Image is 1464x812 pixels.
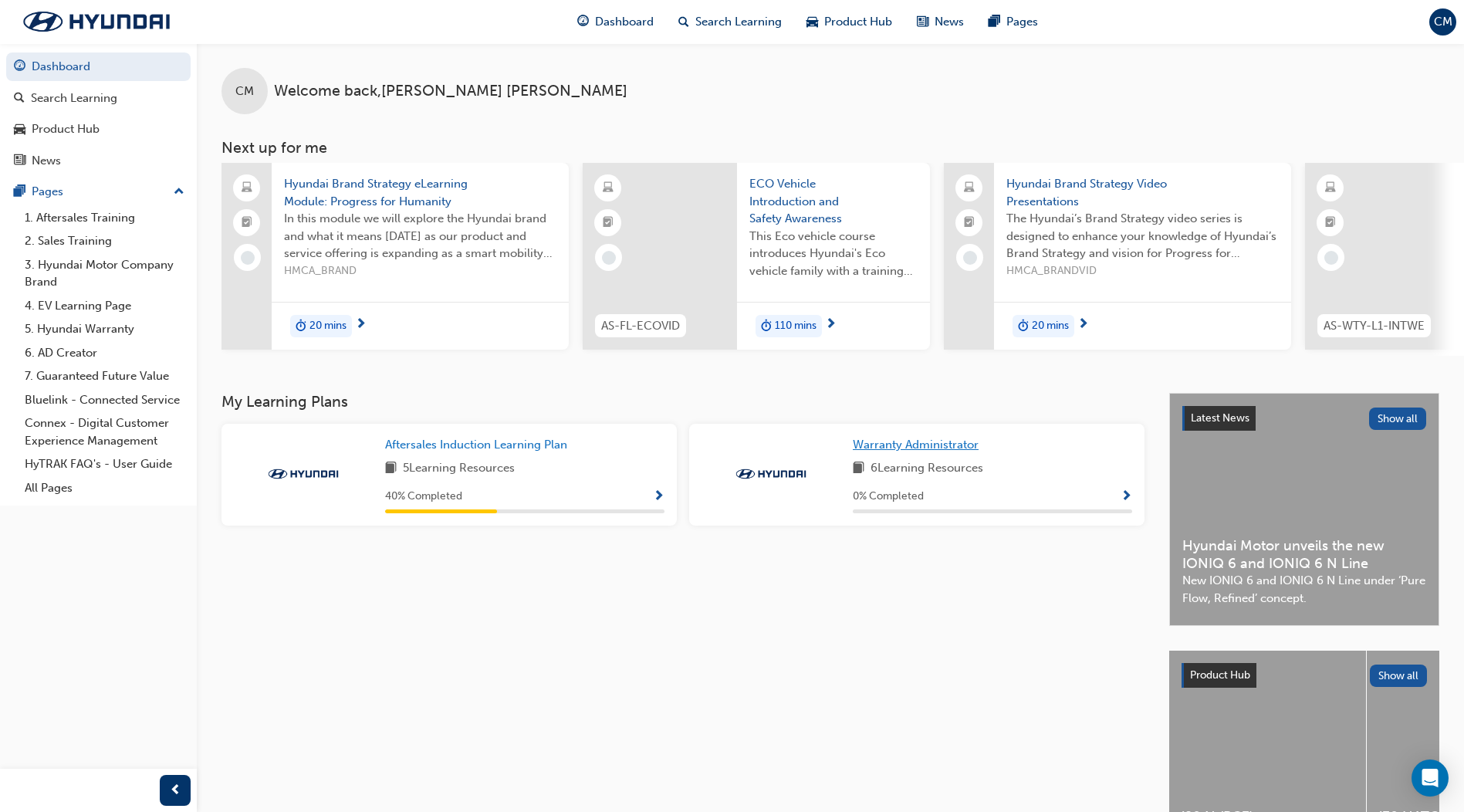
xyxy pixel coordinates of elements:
[1370,665,1428,687] button: Show all
[274,83,627,100] span: Welcome back , [PERSON_NAME] [PERSON_NAME]
[806,12,818,32] span: car-icon
[242,213,252,233] span: booktick-icon
[19,317,191,341] a: 5. Hyundai Warranty
[1018,316,1029,337] span: duration-icon
[19,253,191,294] a: 3. Hyundai Motor Company Brand
[1190,668,1250,682] span: Product Hub
[1369,408,1427,430] button: Show all
[1412,760,1449,797] div: Open Intercom Messenger
[917,12,928,32] span: news-icon
[935,13,964,31] span: News
[1182,663,1427,688] a: Product HubShow all
[6,178,191,206] button: Pages
[964,178,975,198] span: laptop-icon
[583,163,930,350] a: AS-FL-ECOVIDECO Vehicle Introduction and Safety AwarenessThis Eco vehicle course introduces Hyund...
[565,6,666,38] a: guage-iconDashboard
[603,213,614,233] span: booktick-icon
[1006,262,1279,280] span: HMCA_BRANDVID
[1434,13,1452,31] span: CM
[853,459,864,479] span: book-icon
[14,60,25,74] span: guage-icon
[853,438,979,452] span: Warranty Administrator
[6,115,191,144] a: Product Hub
[678,12,689,32] span: search-icon
[221,393,1144,411] h3: My Learning Plans
[242,178,252,198] span: laptop-icon
[603,178,614,198] span: learningResourceType_ELEARNING-icon
[1077,318,1089,332] span: next-icon
[32,152,61,170] div: News
[403,459,515,479] span: 5 Learning Resources
[284,175,556,210] span: Hyundai Brand Strategy eLearning Module: Progress for Humanity
[824,13,892,31] span: Product Hub
[19,364,191,388] a: 7. Guaranteed Future Value
[577,12,589,32] span: guage-icon
[1006,210,1279,262] span: The Hyundai’s Brand Strategy video series is designed to enhance your knowledge of Hyundai’s Bran...
[19,411,191,452] a: Connex - Digital Customer Experience Management
[385,436,573,454] a: Aftersales Induction Learning Plan
[602,251,616,265] span: learningRecordVerb_NONE-icon
[871,459,983,479] span: 6 Learning Resources
[964,213,975,233] span: booktick-icon
[653,487,664,506] button: Show Progress
[761,316,772,337] span: duration-icon
[6,147,191,175] a: News
[19,294,191,318] a: 4. EV Learning Page
[19,229,191,253] a: 2. Sales Training
[1325,178,1336,198] span: learningResourceType_ELEARNING-icon
[19,206,191,230] a: 1. Aftersales Training
[749,175,918,228] span: ECO Vehicle Introduction and Safety Awareness
[601,317,680,335] span: AS-FL-ECOVID
[729,466,813,482] img: Trak
[1182,572,1426,607] span: New IONIQ 6 and IONIQ 6 N Line under ‘Pure Flow, Refined’ concept.
[695,13,782,31] span: Search Learning
[284,210,556,262] span: In this module we will explore the Hyundai brand and what it means [DATE] as our product and serv...
[1006,13,1038,31] span: Pages
[14,154,25,168] span: news-icon
[976,6,1050,38] a: pages-iconPages
[261,466,346,482] img: Trak
[221,163,569,350] a: Hyundai Brand Strategy eLearning Module: Progress for HumanityIn this module we will explore the ...
[963,251,977,265] span: learningRecordVerb_NONE-icon
[31,90,117,107] div: Search Learning
[6,49,191,178] button: DashboardSearch LearningProduct HubNews
[1324,317,1425,335] span: AS-WTY-L1-INTWE
[944,163,1291,350] a: Hyundai Brand Strategy Video PresentationsThe Hyundai’s Brand Strategy video series is designed t...
[355,318,367,332] span: next-icon
[1325,213,1336,233] span: booktick-icon
[794,6,904,38] a: car-iconProduct Hub
[1182,537,1426,572] span: Hyundai Motor unveils the new IONIQ 6 and IONIQ 6 N Line
[989,12,1000,32] span: pages-icon
[6,84,191,113] a: Search Learning
[595,13,654,31] span: Dashboard
[385,459,397,479] span: book-icon
[1324,251,1338,265] span: learningRecordVerb_NONE-icon
[19,452,191,476] a: HyTRAK FAQ's - User Guide
[853,436,985,454] a: Warranty Administrator
[19,341,191,365] a: 6. AD Creator
[309,317,347,335] span: 20 mins
[1182,406,1426,431] a: Latest NewsShow all
[32,183,63,201] div: Pages
[1121,487,1132,506] button: Show Progress
[6,52,191,81] a: Dashboard
[170,781,181,800] span: prev-icon
[749,228,918,280] span: This Eco vehicle course introduces Hyundai's Eco vehicle family with a training video presentatio...
[284,262,556,280] span: HMCA_BRAND
[19,388,191,412] a: Bluelink - Connected Service
[241,251,255,265] span: learningRecordVerb_NONE-icon
[853,488,924,506] span: 0 % Completed
[1121,490,1132,504] span: Show Progress
[8,5,185,38] img: Trak
[14,123,25,137] span: car-icon
[904,6,976,38] a: news-iconNews
[653,490,664,504] span: Show Progress
[1191,411,1249,425] span: Latest News
[1032,317,1069,335] span: 20 mins
[19,476,191,500] a: All Pages
[385,488,462,506] span: 40 % Completed
[197,139,1464,157] h3: Next up for me
[1006,175,1279,210] span: Hyundai Brand Strategy Video Presentations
